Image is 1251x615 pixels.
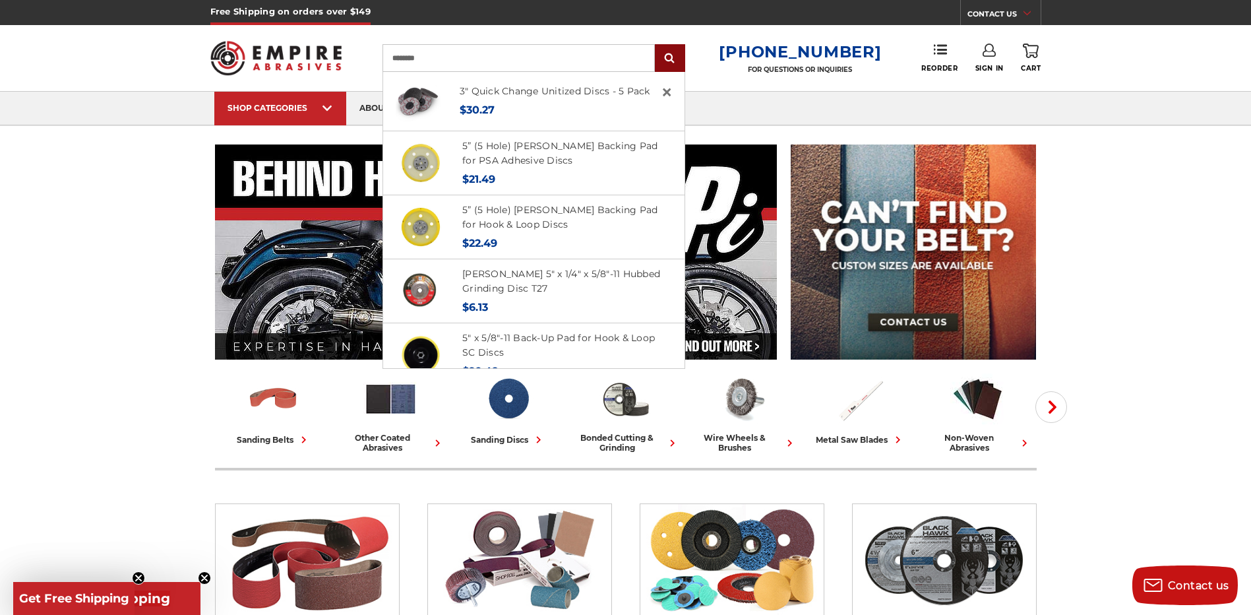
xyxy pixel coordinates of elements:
div: Get Free ShippingClose teaser [13,582,135,615]
img: Banner for an interview featuring Horsepower Inc who makes Harley performance upgrades featured o... [215,145,778,360]
a: Close [656,82,677,103]
a: metal saw blades [807,372,914,447]
span: $20.49 [462,365,499,377]
span: $22.49 [462,237,497,249]
div: metal saw blades [816,433,905,447]
img: Sanding Discs [481,372,535,426]
button: Next [1035,391,1067,423]
img: 3" Quick Change Unitized Discs - 5 Pack [396,79,441,124]
img: Metal Saw Blades [833,372,888,426]
span: Get Free Shipping [19,591,129,606]
a: 5” (5 Hole) [PERSON_NAME] Backing Pad for Hook & Loop Discs [462,204,657,231]
a: 5” (5 Hole) [PERSON_NAME] Backing Pad for PSA Adhesive Discs [462,140,657,167]
div: sanding discs [471,433,545,447]
img: Bonded Cutting & Grinding [598,372,653,426]
img: promo banner for custom belts. [791,145,1036,360]
a: [PERSON_NAME] 5" x 1/4" x 5/8"-11 Hubbed Grinding Disc T27 [462,268,660,295]
img: 5" x 1/4" x 5/8"-11 Hubbed Grinding Disc T27 620110 [398,270,443,312]
div: sanding belts [237,433,311,447]
div: Get Free ShippingClose teaser [13,582,200,615]
a: non-woven abrasives [925,372,1031,453]
div: non-woven abrasives [925,433,1031,453]
img: Non-woven Abrasives [950,372,1005,426]
img: Empire Abrasives [210,32,342,84]
span: Reorder [921,64,958,73]
span: $30.27 [460,104,495,116]
a: CONTACT US [967,7,1041,25]
div: SHOP CATEGORIES [228,103,333,113]
div: wire wheels & brushes [690,433,797,453]
img: 5” (5 Hole) DA Sander Backing Pad for PSA Adhesive Discs [398,141,443,185]
a: [PHONE_NUMBER] [719,42,881,61]
div: bonded cutting & grinding [572,433,679,453]
span: Sign In [975,64,1004,73]
span: Cart [1021,64,1041,73]
button: Contact us [1132,566,1238,605]
span: $21.49 [462,173,495,185]
button: Close teaser [198,571,211,585]
img: Sanding Belts [246,372,301,426]
a: other coated abrasives [338,372,444,453]
img: 5” (5 Hole) DA Sander Backing Pad for Hook & Loop Discs [398,205,443,249]
a: sanding discs [455,372,562,447]
a: Reorder [921,44,958,72]
a: bonded cutting & grinding [572,372,679,453]
span: Contact us [1168,579,1229,592]
div: other coated abrasives [338,433,444,453]
a: wire wheels & brushes [690,372,797,453]
img: 5" x 5/8"-11 Back-Up Pad for Hook & Loop SC Discs [398,333,443,377]
a: about us [346,92,415,125]
button: Close teaser [132,571,145,585]
input: Submit [657,46,683,72]
p: FOR QUESTIONS OR INQUIRIES [719,65,881,74]
a: 3" Quick Change Unitized Discs - 5 Pack [460,85,650,97]
a: 5" x 5/8"-11 Back-Up Pad for Hook & Loop SC Discs [462,332,655,359]
img: Wire Wheels & Brushes [716,372,770,426]
a: sanding belts [220,372,327,447]
span: $6.13 [462,301,488,313]
span: × [661,79,673,105]
a: Cart [1021,44,1041,73]
img: Other Coated Abrasives [363,372,418,426]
